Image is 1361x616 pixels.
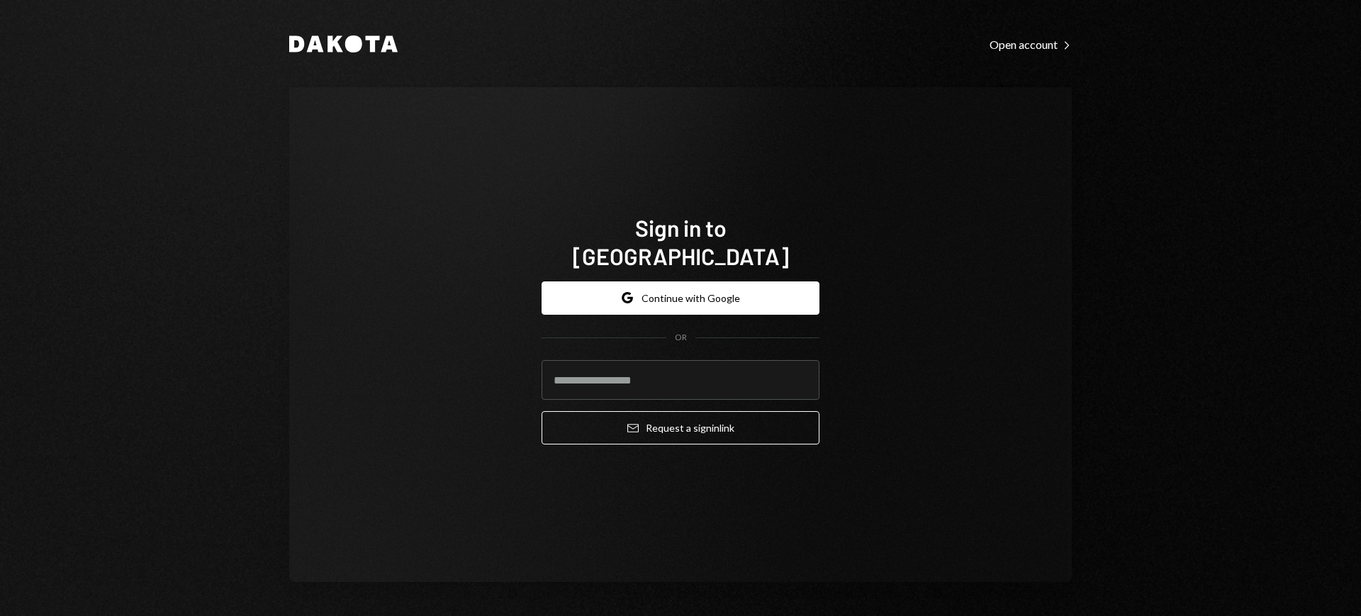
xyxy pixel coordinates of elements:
div: Open account [990,38,1072,52]
h1: Sign in to [GEOGRAPHIC_DATA] [542,213,819,270]
a: Open account [990,36,1072,52]
button: Continue with Google [542,281,819,315]
button: Request a signinlink [542,411,819,444]
div: OR [675,332,687,344]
